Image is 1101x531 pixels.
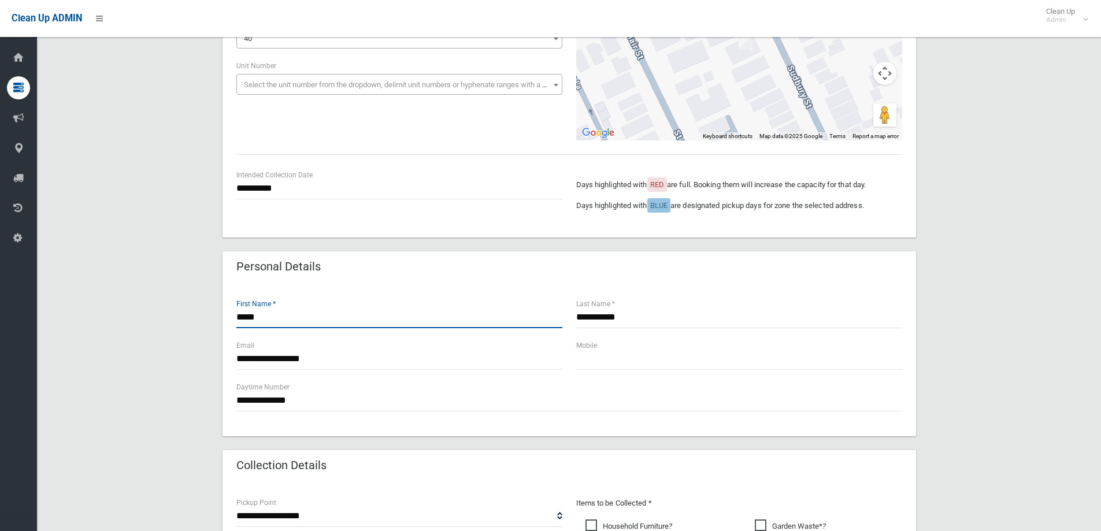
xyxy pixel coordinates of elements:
[244,80,567,89] span: Select the unit number from the dropdown, delimit unit numbers or hyphenate ranges with a comma
[650,201,668,210] span: BLUE
[1040,7,1087,24] span: Clean Up
[873,103,896,127] button: Drag Pegman onto the map to open Street View
[852,133,899,139] a: Report a map error
[650,180,664,189] span: RED
[223,454,340,477] header: Collection Details
[576,199,902,213] p: Days highlighted with are designated pickup days for zone the selected address.
[239,31,559,47] span: 40
[244,34,252,43] span: 40
[829,133,846,139] a: Terms (opens in new tab)
[576,178,902,192] p: Days highlighted with are full. Booking them will increase the capacity for that day.
[576,496,902,510] p: Items to be Collected *
[223,255,335,278] header: Personal Details
[703,132,752,140] button: Keyboard shortcuts
[579,125,617,140] a: Open this area in Google Maps (opens a new window)
[1046,16,1075,24] small: Admin
[759,133,822,139] span: Map data ©2025 Google
[739,30,752,50] div: 40 Sudbury Street, BELMORE NSW 2192
[579,125,617,140] img: Google
[873,62,896,85] button: Map camera controls
[12,13,82,24] span: Clean Up ADMIN
[236,28,562,49] span: 40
